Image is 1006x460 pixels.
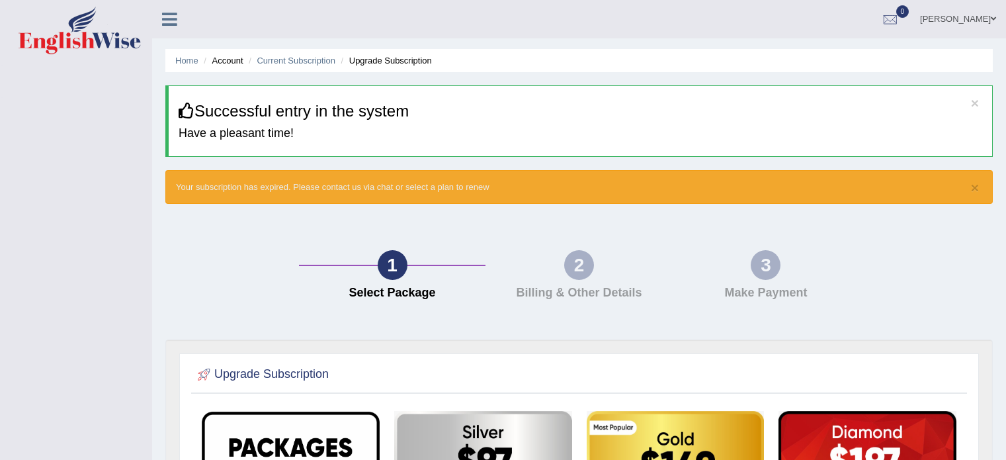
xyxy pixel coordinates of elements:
[751,250,780,280] div: 3
[971,181,979,195] button: ×
[338,54,432,67] li: Upgrade Subscription
[971,96,979,110] button: ×
[896,5,909,18] span: 0
[378,250,407,280] div: 1
[175,56,198,66] a: Home
[564,250,594,280] div: 2
[306,287,479,300] h4: Select Package
[179,103,982,120] h3: Successful entry in the system
[492,287,665,300] h4: Billing & Other Details
[165,170,993,204] div: Your subscription has expired. Please contact us via chat or select a plan to renew
[200,54,243,67] li: Account
[257,56,335,66] a: Current Subscription
[179,127,982,140] h4: Have a pleasant time!
[194,365,329,385] h2: Upgrade Subscription
[679,287,853,300] h4: Make Payment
